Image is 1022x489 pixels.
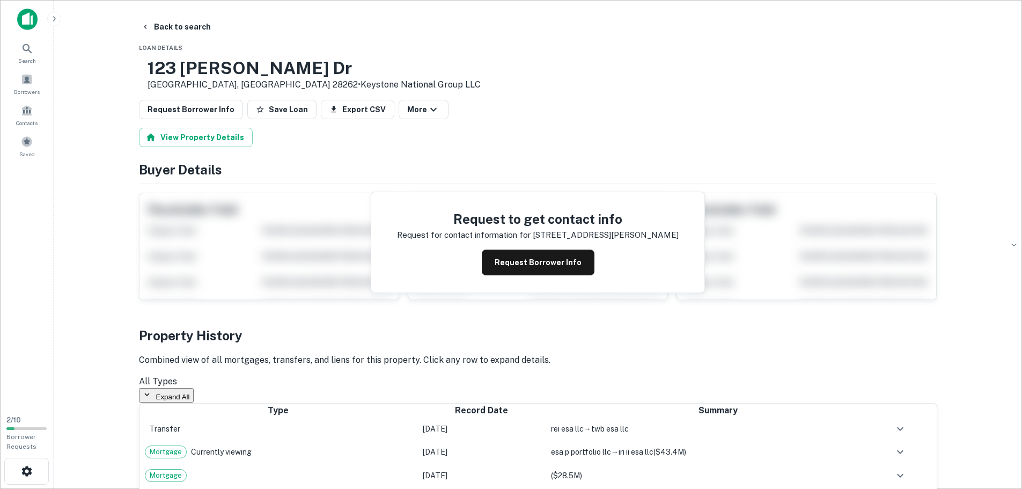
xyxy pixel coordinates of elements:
[653,448,686,456] span: ($ 43.4M )
[139,388,194,403] button: Expand All
[17,9,38,30] img: capitalize-icon.png
[551,446,886,458] div: →
[145,425,185,433] span: Transfer
[145,447,186,457] span: Mortgage
[139,354,937,367] p: Combined view of all mortgages, transfers, and liens for this property. Click any row to expand d...
[3,132,50,160] a: Saved
[145,470,186,481] span: Mortgage
[3,69,50,98] a: Borrowers
[551,448,611,456] span: esa p portfolio llc
[417,464,546,487] td: [DATE]
[891,443,909,461] button: expand row
[139,100,243,119] button: Request Borrower Info
[417,404,546,418] th: Record Date
[247,100,317,119] button: Save Loan
[533,229,679,242] p: [STREET_ADDRESS][PERSON_NAME]
[6,433,36,450] span: Borrower Requests
[891,420,909,438] button: expand row
[968,403,1022,455] iframe: Chat Widget
[16,119,38,127] span: Contacts
[321,100,394,119] button: Export CSV
[139,326,937,345] h4: Property History
[139,128,253,147] button: View Property Details
[6,416,21,424] span: 2 / 10
[19,150,35,158] span: Saved
[591,425,629,433] span: twb esa llc
[191,446,252,458] span: Currently viewing
[482,250,594,275] button: Request Borrower Info
[18,56,36,65] span: Search
[361,79,481,90] a: Keystone National Group LLC
[551,425,584,433] span: rei esa llc
[14,87,40,96] span: Borrowers
[148,58,481,78] h3: 123 [PERSON_NAME] Dr
[139,375,937,388] div: All Types
[3,38,50,67] a: Search
[397,209,679,229] h4: Request to get contact info
[619,448,653,456] span: iri ii esa llc
[137,17,215,37] button: Back to search
[139,404,417,418] th: Type
[399,100,448,119] button: More
[417,418,546,440] td: [DATE]
[551,423,886,435] div: →
[417,440,546,464] td: [DATE]
[397,229,531,242] p: Request for contact information for
[148,78,481,91] p: [GEOGRAPHIC_DATA], [GEOGRAPHIC_DATA] 28262 •
[139,45,182,51] span: Loan Details
[551,471,582,480] span: ($ 28.5M )
[3,100,50,129] a: Contacts
[546,404,891,418] th: Summary
[139,160,937,179] h4: Buyer Details
[891,466,909,485] button: expand row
